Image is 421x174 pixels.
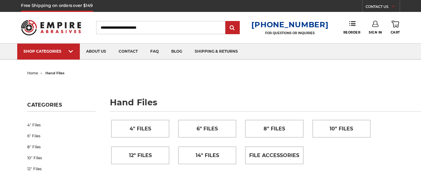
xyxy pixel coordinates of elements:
a: 14" Files [178,147,236,164]
a: 8" Files [245,120,303,137]
a: 4" Files [27,119,95,130]
a: faq [144,44,165,60]
span: 6" Files [197,124,218,134]
a: 8" Files [27,141,95,152]
a: 10" Files [313,120,370,137]
span: 10" Files [330,124,353,134]
a: Cart [391,21,400,34]
span: Reorder [343,30,361,34]
a: about us [80,44,112,60]
a: contact [112,44,144,60]
span: File Accessories [249,150,299,161]
a: Reorder [343,21,361,34]
span: hand files [45,71,64,75]
a: File Accessories [245,147,303,164]
a: CONTACT US [366,3,400,12]
span: 12" Files [129,150,152,161]
input: Submit [226,22,239,34]
span: 4" Files [130,124,151,134]
a: 6" Files [27,130,95,141]
a: [PHONE_NUMBER] [251,20,328,29]
span: Cart [391,30,400,34]
span: Sign In [369,30,382,34]
a: home [27,71,38,75]
img: Empire Abrasives [21,16,81,40]
a: blog [165,44,188,60]
span: 14" Files [196,150,219,161]
a: 6" Files [178,120,236,137]
a: shipping & returns [188,44,244,60]
a: 4" Files [111,120,169,137]
a: 10" Files [27,152,95,163]
p: FOR QUESTIONS OR INQUIRIES [251,31,328,35]
span: 8" Files [264,124,285,134]
div: SHOP CATEGORIES [23,49,74,54]
a: 12" Files [111,147,169,164]
h5: Categories [27,102,95,112]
